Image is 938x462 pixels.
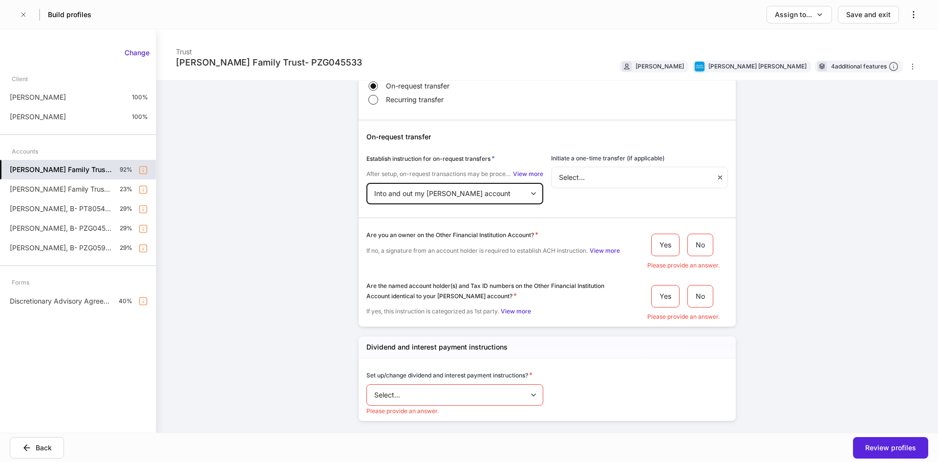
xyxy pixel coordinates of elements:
[366,308,499,315] span: If yes, this instruction is categorized as 1st party.
[48,10,91,20] h5: Build profiles
[10,112,66,122] p: [PERSON_NAME]
[120,244,132,252] p: 29%
[501,307,531,316] button: View more
[10,296,111,306] p: Discretionary Advisory Agreement: Client Wrap Fee
[838,6,899,23] button: Save and exit
[36,443,52,453] div: Back
[366,370,533,380] h6: Set up/change dividend and interest payment instructions?
[10,243,112,253] p: [PERSON_NAME], B- PZG059286
[366,183,543,204] div: Into and out my [PERSON_NAME] account
[865,443,916,453] div: Review profiles
[366,281,628,300] div: Are the named account holder(s) and Tax ID numbers on the Other Financial Institution Account ide...
[119,297,132,305] p: 40%
[647,262,728,269] p: Please provide an answer.
[125,48,149,58] div: Change
[647,313,728,321] p: Please provide an answer.
[10,437,64,459] button: Back
[853,437,928,459] button: Review profiles
[513,169,543,179] button: View more
[10,184,112,194] p: [PERSON_NAME] Family Trust-PT8041535
[551,167,716,188] div: Select...
[120,185,132,193] p: 23%
[120,166,132,174] p: 92%
[366,407,543,415] p: Please provide an answer.
[12,143,38,160] div: Accounts
[10,204,112,214] p: [PERSON_NAME], B- PT8054215
[831,62,898,72] div: 4 additional features
[132,113,148,121] p: 100%
[118,45,156,61] button: Change
[846,10,891,20] div: Save and exit
[590,246,620,256] button: View more
[386,95,444,105] span: Recurring transfer
[10,165,112,175] h5: [PERSON_NAME] Family Trust- PZG045533
[132,93,148,101] p: 100%
[120,224,132,232] p: 29%
[775,10,812,20] div: Assign to...
[10,92,66,102] p: [PERSON_NAME]
[366,247,588,255] span: If no, a signature from an account holder is required to establish ACH instruction.
[708,62,807,71] div: [PERSON_NAME] [PERSON_NAME]
[636,62,684,71] div: [PERSON_NAME]
[695,62,704,71] img: charles-schwab-BFYFdbvS.png
[176,57,362,68] div: [PERSON_NAME] Family Trust- PZG045533
[767,6,832,23] button: Assign to...
[366,342,508,352] h5: Dividend and interest payment instructions
[366,384,543,406] div: Select...
[120,205,132,213] p: 29%
[12,274,29,291] div: Forms
[366,230,628,240] div: Are you an owner on the Other Financial Institution Account?
[12,70,28,88] div: Client
[366,132,728,142] h5: On-request transfer
[386,81,449,91] span: On-request transfer
[366,154,543,163] div: Establish instruction for on-request transfers
[10,223,112,233] p: [PERSON_NAME], B- PZG045541
[366,170,511,178] span: After setup, on-request transactions may be processed from [PERSON_NAME].
[551,154,664,163] h6: Initiate a one-time transfer (if applicable)
[176,41,362,57] div: Trust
